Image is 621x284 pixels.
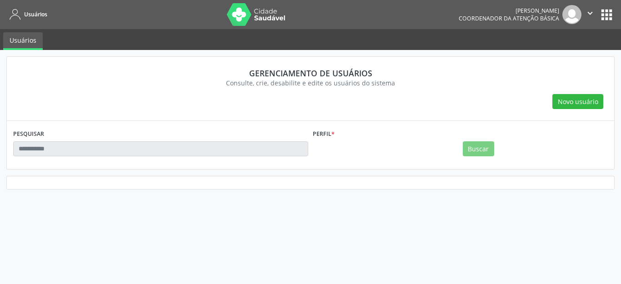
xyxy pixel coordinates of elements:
div: Gerenciamento de usuários [20,68,601,78]
i:  [585,8,595,18]
span: Coordenador da Atenção Básica [459,15,559,22]
span: Usuários [24,10,47,18]
img: img [562,5,581,24]
a: Usuários [3,32,43,50]
button: Novo usuário [552,94,603,110]
label: PESQUISAR [13,127,44,141]
div: [PERSON_NAME] [459,7,559,15]
button: Buscar [463,141,494,157]
button:  [581,5,599,24]
button: apps [599,7,615,23]
div: Consulte, crie, desabilite e edite os usuários do sistema [20,78,601,88]
span: Novo usuário [558,97,598,106]
a: Usuários [6,7,47,22]
label: Perfil [313,127,335,141]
